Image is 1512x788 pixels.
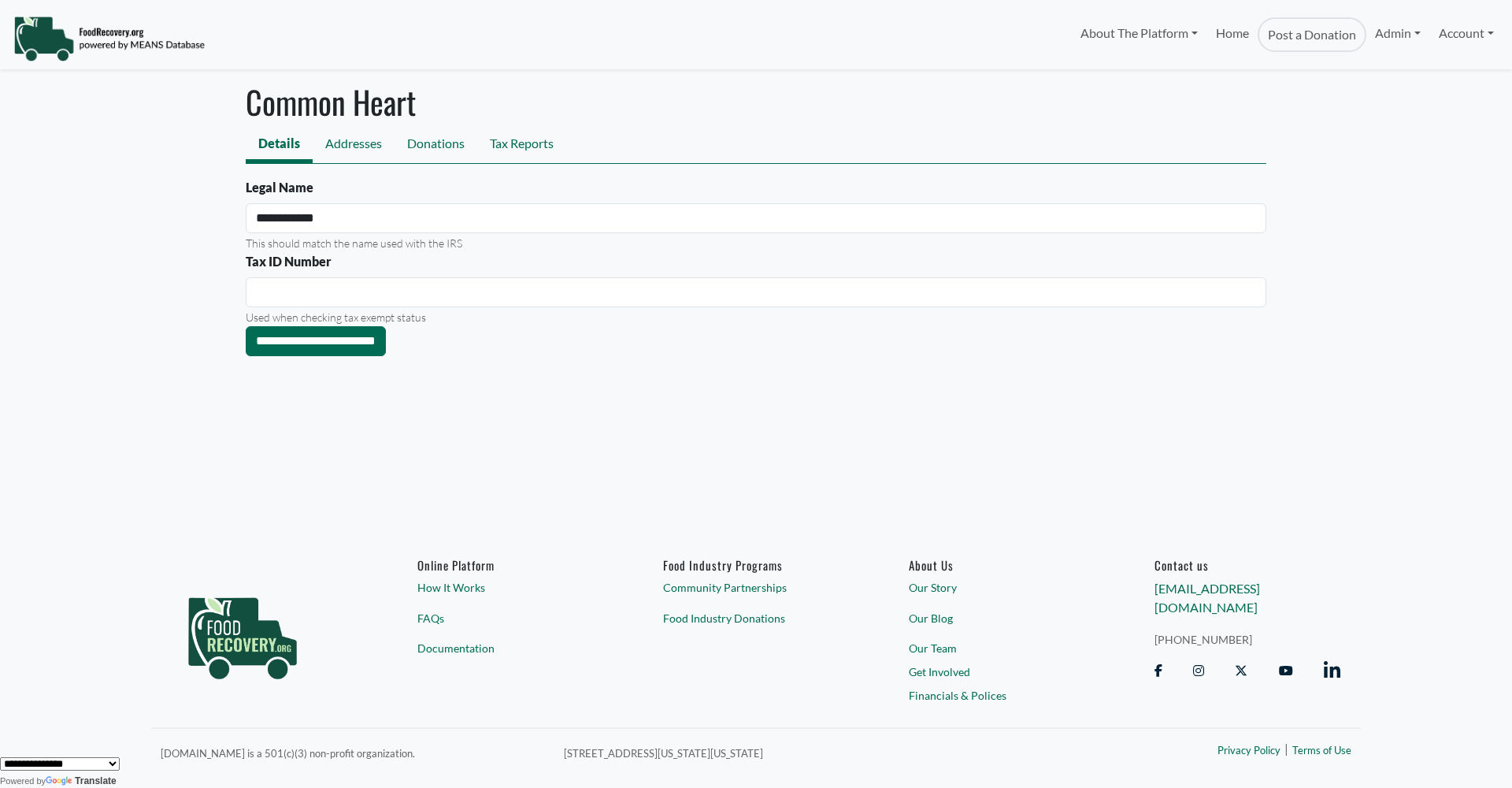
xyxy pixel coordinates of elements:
[1284,739,1288,758] span: |
[246,310,426,324] small: Used when checking tax exempt status
[1258,17,1366,52] a: Post a Donation
[246,252,332,271] label: Tax ID Number
[246,178,313,197] label: Legal Name
[313,128,395,163] a: Addresses
[909,686,1095,703] a: Financials & Polices
[417,579,603,596] a: How It Works
[477,128,566,163] a: Tax Reports
[909,663,1095,680] a: Get Involved
[1154,630,1340,647] a: [PHONE_NUMBER]
[663,609,849,626] a: Food Industry Donations
[909,579,1095,596] a: Our Story
[909,609,1095,626] a: Our Blog
[1072,17,1206,49] a: About The Platform
[246,83,1266,121] h1: Common Heart
[1430,17,1503,49] a: Account
[395,128,477,163] a: Donations
[909,640,1095,656] a: Our Team
[13,15,205,62] img: NavigationLogo_FoodRecovery-91c16205cd0af1ed486a0f1a7774a6544ea792ac00100771e7dd3ec7c0e58e41.png
[417,558,603,572] h6: Online Platform
[172,558,313,708] img: food_recovery_green_logo-76242d7a27de7ed26b67be613a865d9c9037ba317089b267e0515145e5e51427.png
[1292,743,1351,759] a: Terms of Use
[663,579,849,596] a: Community Partnerships
[417,640,603,656] a: Documentation
[1206,17,1257,52] a: Home
[909,558,1095,572] a: About Us
[46,775,117,786] a: Translate
[246,128,313,163] a: Details
[1154,558,1340,572] h6: Contact us
[1154,581,1260,615] a: [EMAIL_ADDRESS][DOMAIN_NAME]
[564,743,1049,762] p: [STREET_ADDRESS][US_STATE][US_STATE]
[161,743,545,762] p: [DOMAIN_NAME] is a 501(c)(3) non-profit organization.
[246,236,462,250] small: This should match the name used with the IRS
[1217,743,1280,759] a: Privacy Policy
[46,776,75,787] img: Google Translate
[1366,17,1429,49] a: Admin
[417,609,603,626] a: FAQs
[663,558,849,572] h6: Food Industry Programs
